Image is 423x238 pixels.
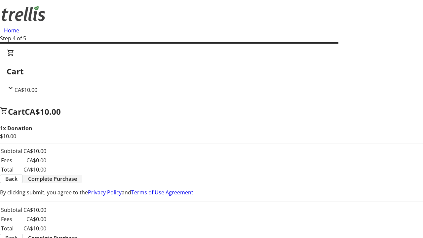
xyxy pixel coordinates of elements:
td: CA$0.00 [23,215,47,223]
td: Subtotal [1,147,22,155]
span: Cart [8,106,25,117]
h2: Cart [7,65,416,77]
div: CartCA$10.00 [7,49,416,94]
td: CA$10.00 [23,224,47,233]
span: Complete Purchase [28,175,77,183]
span: Back [5,175,18,183]
td: Fees [1,156,22,165]
a: Terms of Use Agreement [131,189,193,196]
a: Privacy Policy [88,189,122,196]
span: CA$10.00 [15,86,37,94]
td: Subtotal [1,206,22,214]
span: CA$10.00 [25,106,61,117]
td: Total [1,224,22,233]
button: Complete Purchase [23,175,82,183]
td: CA$0.00 [23,156,47,165]
td: Fees [1,215,22,223]
td: CA$10.00 [23,147,47,155]
td: CA$10.00 [23,165,47,174]
td: Total [1,165,22,174]
td: CA$10.00 [23,206,47,214]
